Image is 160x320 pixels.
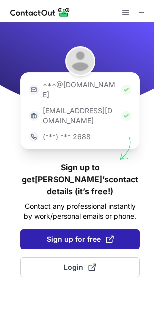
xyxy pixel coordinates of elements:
img: ContactOut v5.3.10 [10,6,70,18]
img: https://contactout.com/extension/app/static/media/login-phone-icon.bacfcb865e29de816d437549d7f4cb... [29,132,39,142]
button: Login [20,257,140,277]
img: Ketan Sanghvi [65,46,95,76]
p: ***@[DOMAIN_NAME] [43,80,117,100]
p: Contact any professional instantly by work/personal emails or phone. [20,201,140,221]
img: Check Icon [121,111,131,121]
button: Sign up for free [20,229,140,249]
img: https://contactout.com/extension/app/static/media/login-email-icon.f64bce713bb5cd1896fef81aa7b14a... [29,85,39,95]
span: Sign up for free [47,234,114,244]
img: Check Icon [121,85,131,95]
img: https://contactout.com/extension/app/static/media/login-work-icon.638a5007170bc45168077fde17b29a1... [29,111,39,121]
p: [EMAIL_ADDRESS][DOMAIN_NAME] [43,106,117,126]
span: Login [64,262,96,272]
h1: Sign up to get [PERSON_NAME]’s contact details (it’s free!) [20,161,140,197]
